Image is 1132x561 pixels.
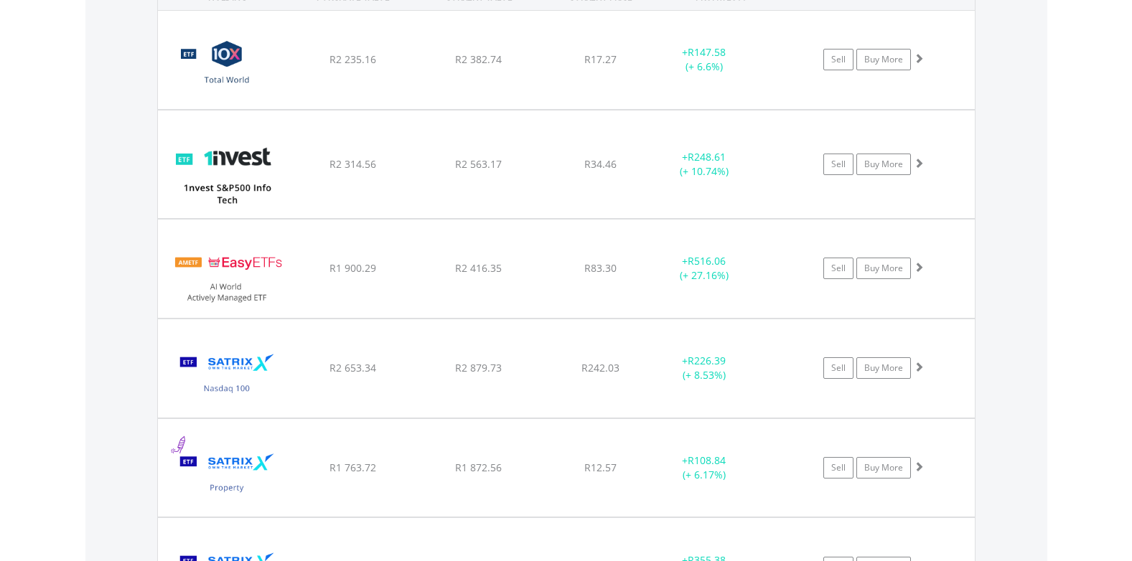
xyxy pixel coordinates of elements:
span: R2 382.74 [455,52,502,66]
a: Buy More [856,154,911,175]
span: R2 653.34 [329,361,376,374]
img: TFSA.STXNDQ.png [165,337,289,414]
span: R1 763.72 [329,461,376,474]
div: + (+ 10.74%) [650,150,759,179]
img: TFSA.GLOBAL.png [165,29,289,105]
span: R1 900.29 [329,261,376,275]
a: Buy More [856,357,911,379]
a: Buy More [856,457,911,478]
span: R226.39 [688,354,726,367]
a: Buy More [856,258,911,279]
span: R2 235.16 [329,52,376,66]
span: R2 314.56 [329,157,376,171]
img: TFSA.EASYAI.png [165,237,289,314]
a: Sell [823,258,853,279]
span: R17.27 [584,52,617,66]
a: Buy More [856,49,911,70]
a: Sell [823,357,853,379]
span: R2 879.73 [455,361,502,374]
img: TFSA.ETF5IT.png [165,128,289,214]
span: R12.57 [584,461,617,474]
span: R2 416.35 [455,261,502,275]
span: R2 563.17 [455,157,502,171]
div: + (+ 27.16%) [650,254,759,283]
div: + (+ 6.6%) [650,45,759,74]
span: R108.84 [688,453,726,467]
a: Sell [823,154,853,175]
a: Sell [823,49,853,70]
div: + (+ 8.53%) [650,354,759,382]
div: + (+ 6.17%) [650,453,759,482]
img: TFSA.STXPRO.png [165,437,289,514]
span: R516.06 [688,254,726,268]
span: R147.58 [688,45,726,59]
span: R248.61 [688,150,726,164]
span: R34.46 [584,157,617,171]
span: R83.30 [584,261,617,275]
span: R242.03 [581,361,619,374]
a: Sell [823,457,853,478]
span: R1 872.56 [455,461,502,474]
